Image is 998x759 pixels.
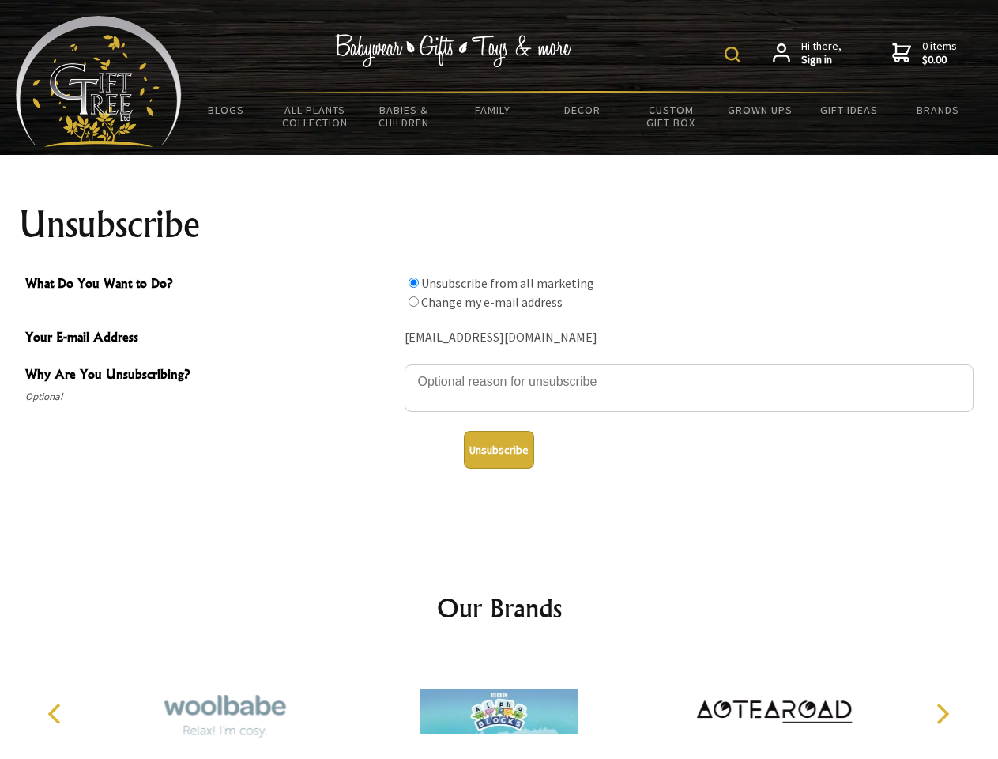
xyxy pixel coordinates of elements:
a: Hi there,Sign in [773,40,842,67]
a: All Plants Collection [271,93,360,139]
textarea: Why Are You Unsubscribing? [405,364,974,412]
a: Brands [894,93,983,126]
button: Next [925,697,959,731]
span: What Do You Want to Do? [25,274,397,296]
h1: Unsubscribe [19,206,980,244]
input: What Do You Want to Do? [409,296,419,307]
div: [EMAIL_ADDRESS][DOMAIN_NAME] [405,326,974,350]
h2: Our Brands [32,589,967,627]
label: Change my e-mail address [421,294,563,310]
strong: Sign in [801,53,842,67]
a: Babies & Children [360,93,449,139]
a: Custom Gift Box [627,93,716,139]
a: Family [449,93,538,126]
label: Unsubscribe from all marketing [421,275,594,291]
img: Babyware - Gifts - Toys and more... [16,16,182,147]
img: product search [725,47,740,62]
a: BLOGS [182,93,271,126]
a: Gift Ideas [804,93,894,126]
input: What Do You Want to Do? [409,278,419,288]
span: Hi there, [801,40,842,67]
span: Why Are You Unsubscribing? [25,364,397,387]
span: 0 items [922,39,957,67]
button: Previous [40,697,74,731]
a: Decor [537,93,627,126]
a: 0 items$0.00 [892,40,957,67]
span: Optional [25,387,397,406]
button: Unsubscribe [464,431,534,469]
a: Grown Ups [715,93,804,126]
strong: $0.00 [922,53,957,67]
span: Your E-mail Address [25,327,397,350]
img: Babywear - Gifts - Toys & more [335,34,572,67]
